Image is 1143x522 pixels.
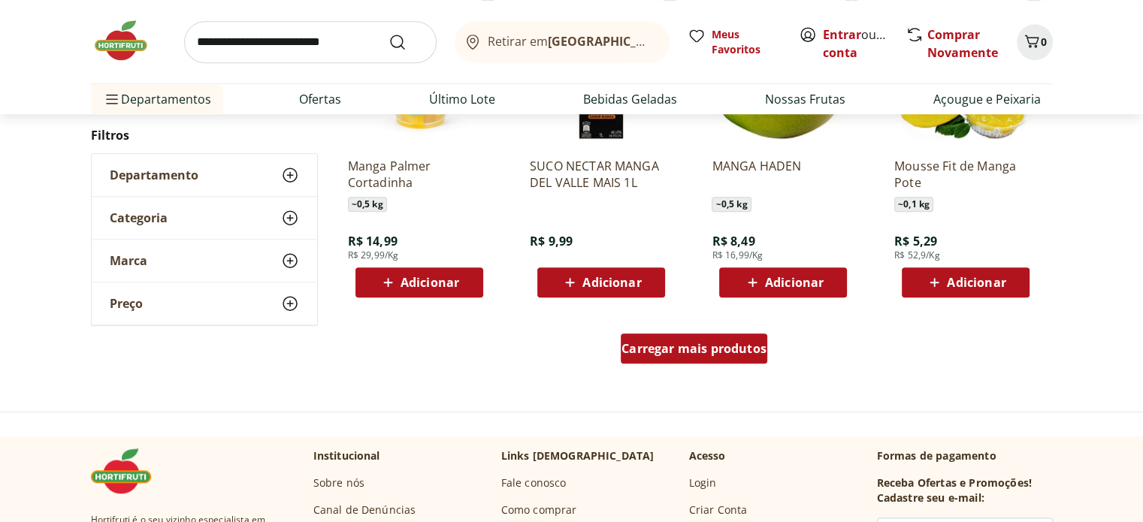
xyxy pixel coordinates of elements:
a: Login [689,475,717,490]
button: Adicionar [719,267,847,297]
span: Departamento [110,167,198,183]
a: SUCO NECTAR MANGA DEL VALLE MAIS 1L [530,158,673,191]
a: Comprar Novamente [927,26,998,61]
a: Último Lote [429,90,495,108]
span: R$ 16,99/Kg [712,249,763,261]
span: Departamentos [103,81,211,117]
button: Submit Search [389,33,425,51]
span: Carregar mais produtos [621,342,767,355]
p: Institucional [313,448,380,463]
a: Fale conosco [501,475,567,490]
span: ~ 0,5 kg [712,197,751,212]
a: Como comprar [501,502,577,517]
a: Criar Conta [689,502,748,517]
a: Sobre nós [313,475,364,490]
span: Preço [110,296,143,311]
p: Formas de pagamento [877,448,1053,463]
a: Carregar mais produtos [621,333,767,370]
img: Hortifruti [91,448,166,493]
button: Preço [92,282,317,324]
a: Bebidas Geladas [583,90,677,108]
button: Menu [103,81,121,117]
span: R$ 8,49 [712,233,754,249]
a: MANGA HADEN [712,158,854,191]
span: R$ 5,29 [894,233,937,249]
span: Meus Favoritos [712,27,781,57]
p: Links [DEMOGRAPHIC_DATA] [501,448,655,463]
a: Açougue e Peixaria [933,90,1041,108]
span: Adicionar [582,276,641,288]
a: Mousse Fit de Manga Pote [894,158,1037,191]
button: Retirar em[GEOGRAPHIC_DATA]/[GEOGRAPHIC_DATA] [455,21,670,63]
a: Manga Palmer Cortadinha [348,158,491,191]
b: [GEOGRAPHIC_DATA]/[GEOGRAPHIC_DATA] [548,33,801,50]
span: 0 [1041,35,1047,49]
span: Adicionar [765,276,824,288]
a: Meus Favoritos [688,27,781,57]
img: Hortifruti [91,18,166,63]
button: Marca [92,240,317,282]
span: R$ 52,9/Kg [894,249,940,261]
h3: Cadastre seu e-mail: [877,490,984,505]
a: Criar conta [823,26,906,61]
span: R$ 29,99/Kg [348,249,399,261]
button: Adicionar [902,267,1030,297]
span: Adicionar [947,276,1005,288]
span: Categoria [110,210,168,225]
span: Adicionar [401,276,459,288]
a: Nossas Frutas [765,90,845,108]
span: Marca [110,253,147,268]
button: Adicionar [355,267,483,297]
a: Entrar [823,26,861,43]
input: search [184,21,437,63]
span: ~ 0,1 kg [894,197,933,212]
span: ~ 0,5 kg [348,197,387,212]
button: Carrinho [1017,24,1053,60]
button: Categoria [92,197,317,239]
a: Canal de Denúncias [313,502,416,517]
p: Acesso [689,448,726,463]
button: Departamento [92,154,317,196]
span: R$ 9,99 [530,233,573,249]
h3: Receba Ofertas e Promoções! [877,475,1032,490]
span: Retirar em [488,35,654,48]
h2: Filtros [91,120,318,150]
a: Ofertas [299,90,341,108]
button: Adicionar [537,267,665,297]
span: ou [823,26,890,62]
span: R$ 14,99 [348,233,398,249]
